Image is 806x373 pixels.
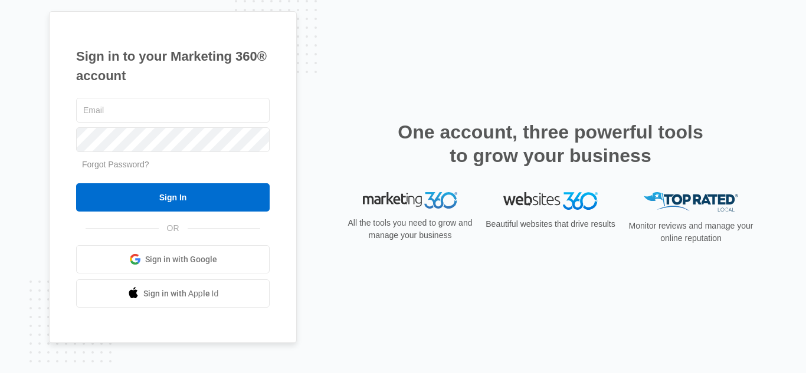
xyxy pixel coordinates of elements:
input: Sign In [76,183,270,212]
span: Sign in with Apple Id [143,288,219,300]
p: Monitor reviews and manage your online reputation [625,220,757,245]
a: Forgot Password? [82,160,149,169]
img: Marketing 360 [363,192,457,209]
img: Top Rated Local [644,192,738,212]
h2: One account, three powerful tools to grow your business [394,120,707,167]
p: All the tools you need to grow and manage your business [344,217,476,242]
span: Sign in with Google [145,253,217,266]
span: OR [159,222,188,235]
p: Beautiful websites that drive results [484,218,617,230]
h1: Sign in to your Marketing 360® account [76,47,270,85]
input: Email [76,98,270,123]
a: Sign in with Google [76,245,270,273]
a: Sign in with Apple Id [76,279,270,308]
img: Websites 360 [503,192,598,209]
